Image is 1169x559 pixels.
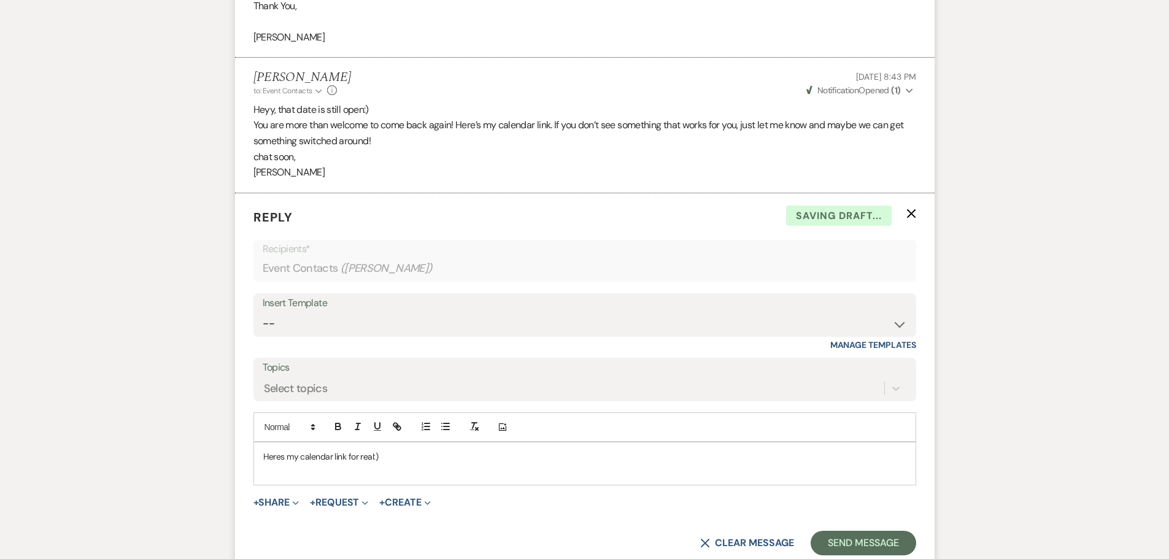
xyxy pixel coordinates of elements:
[253,102,916,118] p: Heyy, that date is still open:)
[310,498,315,507] span: +
[379,498,430,507] button: Create
[811,531,916,555] button: Send Message
[830,339,916,350] a: Manage Templates
[341,260,433,277] span: ( [PERSON_NAME] )
[253,117,916,148] p: You are more than welcome to come back again! Here’s my calendar link. If you don’t see something...
[253,70,351,85] h5: [PERSON_NAME]
[253,498,299,507] button: Share
[700,538,793,548] button: Clear message
[804,84,916,97] button: NotificationOpened (1)
[856,71,916,82] span: [DATE] 8:43 PM
[263,450,906,463] p: Heres my calendar link for real:)
[379,498,385,507] span: +
[806,85,901,96] span: Opened
[263,359,907,377] label: Topics
[253,149,916,165] p: chat soon,
[253,85,324,96] button: to: Event Contacts
[263,256,907,280] div: Event Contacts
[253,498,259,507] span: +
[253,164,916,180] p: [PERSON_NAME]
[263,241,907,257] p: Recipients*
[263,295,907,312] div: Insert Template
[264,380,328,397] div: Select topics
[253,209,293,225] span: Reply
[817,85,858,96] span: Notification
[253,29,916,45] p: [PERSON_NAME]
[310,498,368,507] button: Request
[786,206,892,226] span: Saving draft...
[253,86,312,96] span: to: Event Contacts
[891,85,900,96] strong: ( 1 )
